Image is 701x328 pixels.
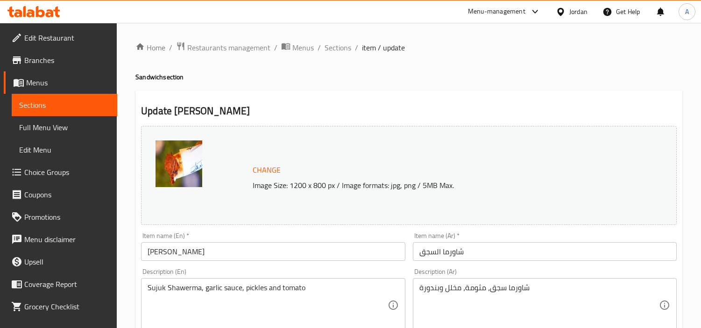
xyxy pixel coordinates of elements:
[12,139,117,161] a: Edit Menu
[156,140,202,187] img: WhatsApp_Image_20240905_a638611260435622071.jpeg
[569,7,588,17] div: Jordan
[4,161,117,183] a: Choice Groups
[24,279,110,290] span: Coverage Report
[24,301,110,312] span: Grocery Checklist
[26,77,110,88] span: Menus
[4,27,117,49] a: Edit Restaurant
[19,99,110,111] span: Sections
[4,273,117,295] a: Coverage Report
[24,32,110,43] span: Edit Restaurant
[135,72,682,82] h4: Sandwich section
[24,189,110,200] span: Coupons
[4,183,117,206] a: Coupons
[4,251,117,273] a: Upsell
[325,42,351,53] a: Sections
[12,94,117,116] a: Sections
[355,42,358,53] li: /
[19,122,110,133] span: Full Menu View
[292,42,314,53] span: Menus
[141,104,677,118] h2: Update [PERSON_NAME]
[253,163,281,177] span: Change
[281,42,314,54] a: Menus
[169,42,172,53] li: /
[148,283,387,328] textarea: Sujuk Shawerma, garlic sauce, pickles and tomato
[24,167,110,178] span: Choice Groups
[4,206,117,228] a: Promotions
[24,256,110,267] span: Upsell
[135,42,682,54] nav: breadcrumb
[176,42,270,54] a: Restaurants management
[249,180,629,191] p: Image Size: 1200 x 800 px / Image formats: jpg, png / 5MB Max.
[4,228,117,251] a: Menu disclaimer
[249,161,284,180] button: Change
[685,7,689,17] span: A
[187,42,270,53] span: Restaurants management
[419,283,659,328] textarea: شاورما سجق، مثومة، مخلل وبندورة
[135,42,165,53] a: Home
[24,55,110,66] span: Branches
[19,144,110,155] span: Edit Menu
[12,116,117,139] a: Full Menu View
[4,71,117,94] a: Menus
[141,242,405,261] input: Enter name En
[413,242,677,261] input: Enter name Ar
[274,42,277,53] li: /
[468,6,525,17] div: Menu-management
[24,211,110,223] span: Promotions
[4,49,117,71] a: Branches
[362,42,405,53] span: item / update
[24,234,110,245] span: Menu disclaimer
[4,295,117,318] a: Grocery Checklist
[318,42,321,53] li: /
